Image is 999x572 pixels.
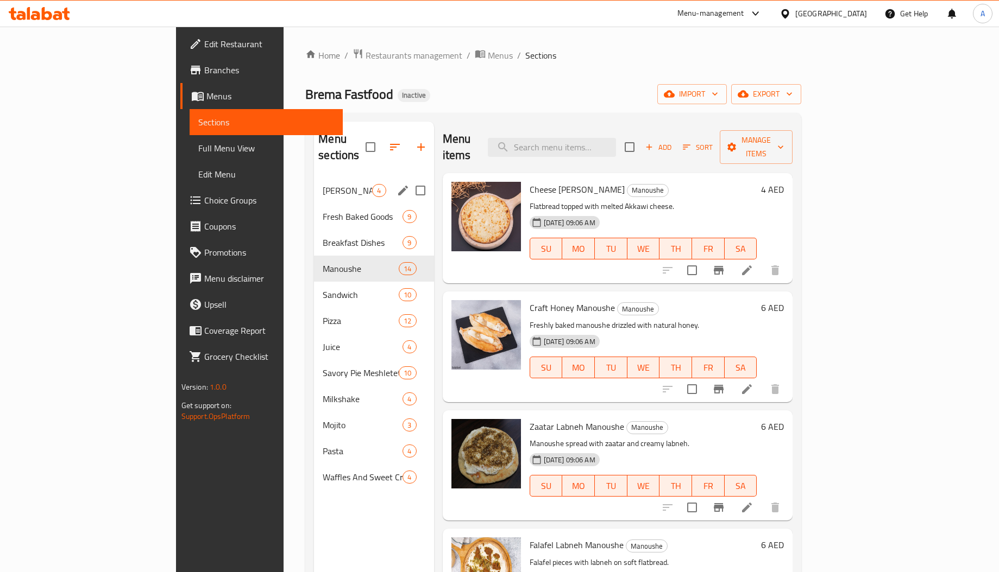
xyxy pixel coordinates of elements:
[762,494,788,520] button: delete
[180,291,343,317] a: Upsell
[729,478,753,494] span: SA
[530,181,625,198] span: Cheese [PERSON_NAME]
[530,475,563,497] button: SU
[725,357,757,378] button: SA
[632,478,656,494] span: WE
[210,380,227,394] span: 1.0.0
[467,49,470,62] li: /
[314,282,433,308] div: Sandwich10
[618,136,641,158] span: Select section
[180,31,343,57] a: Edit Restaurant
[198,168,334,181] span: Edit Menu
[408,134,434,160] button: Add section
[382,134,408,160] span: Sort sections
[535,478,558,494] span: SU
[795,8,867,20] div: [GEOGRAPHIC_DATA]
[617,302,659,315] div: Manoushe
[403,444,416,457] div: items
[314,438,433,464] div: Pasta4
[632,241,656,257] span: WE
[618,303,658,315] span: Manoushe
[204,298,334,311] span: Upsell
[681,259,703,282] span: Select to update
[314,386,433,412] div: Milkshake4
[627,184,668,196] span: Manoushe
[657,84,727,104] button: import
[198,142,334,155] span: Full Menu View
[323,340,403,353] div: Juice
[399,316,416,326] span: 12
[198,116,334,129] span: Sections
[539,455,600,465] span: [DATE] 09:06 AM
[488,138,616,157] input: search
[451,419,521,488] img: Zaatar Labneh Manoushe
[632,360,656,376] span: WE
[314,204,433,230] div: Fresh Baked Goods9
[204,350,334,363] span: Grocery Checklist
[677,7,744,20] div: Menu-management
[323,236,403,249] span: Breakfast Dishes
[692,357,725,378] button: FR
[681,378,703,401] span: Select to update
[399,290,416,300] span: 10
[627,421,668,434] span: Manoushe
[204,37,334,50] span: Edit Restaurant
[762,376,788,402] button: delete
[403,210,416,223] div: items
[323,184,372,197] span: [PERSON_NAME]
[181,409,250,423] a: Support.OpsPlatform
[403,212,416,222] span: 9
[761,537,784,552] h6: 6 AED
[366,49,462,62] span: Restaurants management
[740,383,753,396] a: Edit menu item
[761,419,784,434] h6: 6 AED
[323,366,399,379] span: Savory Pie Meshletet
[627,475,660,497] button: WE
[180,187,343,213] a: Choice Groups
[535,360,558,376] span: SU
[403,394,416,404] span: 4
[681,496,703,519] span: Select to update
[664,360,688,376] span: TH
[399,262,416,275] div: items
[666,87,718,101] span: import
[180,239,343,265] a: Promotions
[314,360,433,386] div: Savory Pie Meshletet10
[599,478,623,494] span: TU
[314,256,433,282] div: Manoushe14
[706,494,732,520] button: Branch-specific-item
[530,200,757,213] p: Flatbread topped with melted Akkawi cheese.
[981,8,985,20] span: A
[525,49,556,62] span: Sections
[305,82,393,106] span: Brema Fastfood
[399,366,416,379] div: items
[562,238,595,259] button: MO
[595,475,627,497] button: TU
[323,314,399,327] div: Pizza
[403,418,416,431] div: items
[180,344,343,370] a: Grocery Checklist
[664,241,688,257] span: TH
[190,161,343,187] a: Edit Menu
[720,130,793,164] button: Manage items
[204,220,334,233] span: Coupons
[517,49,521,62] li: /
[403,446,416,456] span: 4
[680,139,715,156] button: Sort
[488,49,513,62] span: Menus
[403,420,416,430] span: 3
[740,501,753,514] a: Edit menu item
[314,173,433,494] nav: Menu sections
[659,475,692,497] button: TH
[323,418,403,431] div: Mojito
[725,475,757,497] button: SA
[641,139,676,156] span: Add item
[692,238,725,259] button: FR
[180,317,343,344] a: Coverage Report
[399,368,416,378] span: 10
[728,134,784,161] span: Manage items
[740,264,753,277] a: Edit menu item
[626,421,668,434] div: Manoushe
[204,246,334,259] span: Promotions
